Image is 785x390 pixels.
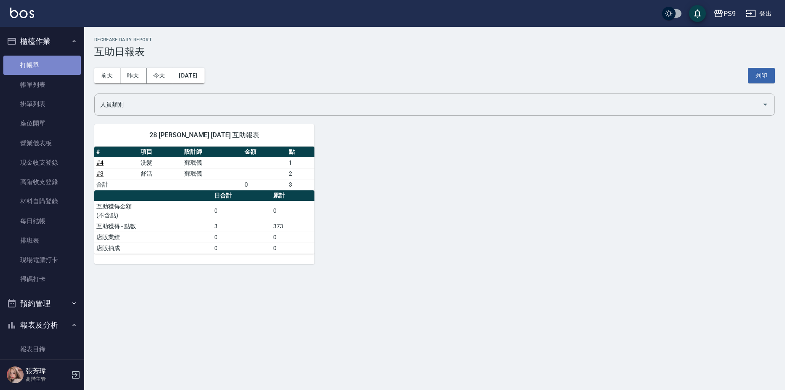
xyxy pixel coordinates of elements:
img: Person [7,366,24,383]
td: 舒活 [138,168,183,179]
table: a dense table [94,147,314,190]
h5: 張芳瑋 [26,367,69,375]
button: 前天 [94,68,120,83]
th: 設計師 [182,147,242,158]
td: 互助獲得金額 (不含點) [94,201,212,221]
th: 點 [287,147,314,158]
th: # [94,147,138,158]
a: 現場電腦打卡 [3,250,81,270]
td: 373 [271,221,314,232]
button: PS9 [710,5,739,22]
h3: 互助日報表 [94,46,775,58]
td: 0 [271,232,314,243]
td: 洗髮 [138,157,183,168]
td: 合計 [94,179,138,190]
td: 0 [212,201,271,221]
td: 0 [212,243,271,254]
td: 0 [242,179,287,190]
span: 28 [PERSON_NAME] [DATE] 互助報表 [104,131,304,139]
a: 消費分析儀表板 [3,359,81,378]
div: PS9 [724,8,736,19]
a: 材料自購登錄 [3,192,81,211]
a: 座位開單 [3,114,81,133]
a: 現金收支登錄 [3,153,81,172]
td: 0 [271,201,314,221]
td: 3 [212,221,271,232]
a: 掛單列表 [3,94,81,114]
table: a dense table [94,190,314,254]
td: 0 [271,243,314,254]
button: 預約管理 [3,293,81,315]
a: 帳單列表 [3,75,81,94]
a: 營業儀表板 [3,134,81,153]
h2: Decrease Daily Report [94,37,775,43]
th: 日合計 [212,190,271,201]
td: 互助獲得 - 點數 [94,221,212,232]
a: 掃碼打卡 [3,270,81,289]
img: Logo [10,8,34,18]
td: 蘇珉儀 [182,157,242,168]
a: 打帳單 [3,56,81,75]
button: Open [758,98,772,111]
th: 累計 [271,190,314,201]
td: 3 [287,179,314,190]
button: 昨天 [120,68,146,83]
td: 店販抽成 [94,243,212,254]
a: 高階收支登錄 [3,172,81,192]
a: 每日結帳 [3,211,81,231]
td: 蘇珉儀 [182,168,242,179]
button: 列印 [748,68,775,83]
p: 高階主管 [26,375,69,383]
button: 登出 [742,6,775,21]
a: 報表目錄 [3,339,81,359]
th: 項目 [138,147,183,158]
td: 店販業績 [94,232,212,243]
a: 排班表 [3,231,81,250]
input: 人員名稱 [98,97,758,112]
button: 報表及分析 [3,314,81,336]
button: [DATE] [172,68,204,83]
td: 0 [212,232,271,243]
button: 櫃檯作業 [3,30,81,52]
button: 今天 [146,68,173,83]
td: 1 [287,157,314,168]
button: save [689,5,706,22]
a: #3 [96,170,104,177]
th: 金額 [242,147,287,158]
a: #4 [96,159,104,166]
td: 2 [287,168,314,179]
